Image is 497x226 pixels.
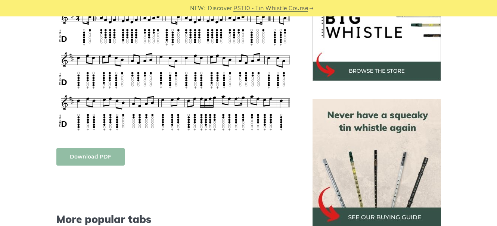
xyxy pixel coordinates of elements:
[208,4,232,13] span: Discover
[56,148,125,166] a: Download PDF
[56,213,295,226] span: More popular tabs
[190,4,205,13] span: NEW:
[233,4,308,13] a: PST10 - Tin Whistle Course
